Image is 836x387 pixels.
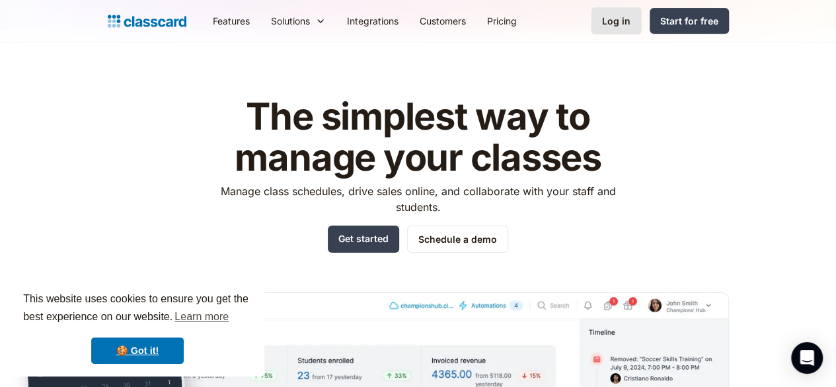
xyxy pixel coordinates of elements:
[591,7,642,34] a: Log in
[23,291,252,327] span: This website uses cookies to ensure you get the best experience on our website.
[409,6,476,36] a: Customers
[11,279,264,376] div: cookieconsent
[91,337,184,364] a: dismiss cookie message
[476,6,527,36] a: Pricing
[407,226,508,253] a: Schedule a demo
[336,6,409,36] a: Integrations
[208,183,628,215] p: Manage class schedules, drive sales online, and collaborate with your staff and students.
[602,14,630,28] div: Log in
[791,342,823,374] div: Open Intercom Messenger
[328,226,399,253] a: Get started
[260,6,336,36] div: Solutions
[108,12,186,30] a: Logo
[172,307,231,327] a: learn more about cookies
[650,8,729,34] a: Start for free
[271,14,310,28] div: Solutions
[208,97,628,178] h1: The simplest way to manage your classes
[660,14,718,28] div: Start for free
[202,6,260,36] a: Features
